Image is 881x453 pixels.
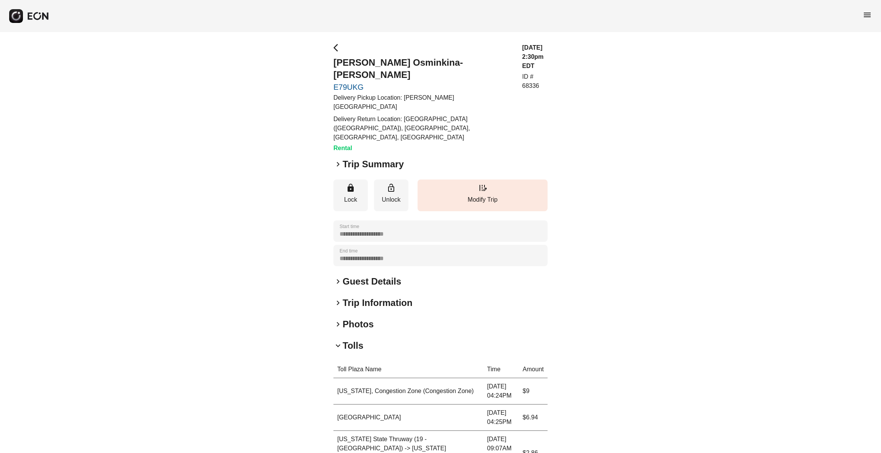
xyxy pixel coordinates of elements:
h2: [PERSON_NAME] Osminkina-[PERSON_NAME] [333,57,513,81]
h2: Tolls [343,340,363,352]
p: ID # 68336 [522,72,548,91]
button: Lock [333,180,368,211]
p: Unlock [378,195,405,204]
p: Delivery Return Location: [GEOGRAPHIC_DATA] ([GEOGRAPHIC_DATA]), [GEOGRAPHIC_DATA], [GEOGRAPHIC_D... [333,115,513,142]
p: Modify Trip [421,195,544,204]
th: Time [483,361,519,378]
td: $9 [519,378,548,404]
td: [DATE] 04:24PM [483,378,519,404]
td: [DATE] 04:25PM [483,404,519,431]
button: Unlock [374,180,408,211]
p: Lock [337,195,364,204]
h2: Trip Information [343,297,413,309]
td: $6.94 [519,404,548,431]
a: E79UKG [333,83,513,92]
h2: Trip Summary [343,158,404,170]
h2: Photos [343,318,374,330]
span: menu [863,10,872,19]
span: keyboard_arrow_down [333,341,343,350]
span: keyboard_arrow_right [333,277,343,286]
span: edit_road [478,183,487,193]
span: keyboard_arrow_right [333,320,343,329]
h3: Rental [333,144,513,153]
h2: Guest Details [343,275,401,288]
span: keyboard_arrow_right [333,160,343,169]
span: lock [346,183,355,193]
span: lock_open [387,183,396,193]
span: arrow_back_ios [333,43,343,52]
p: Delivery Pickup Location: [PERSON_NAME][GEOGRAPHIC_DATA] [333,93,513,112]
td: [US_STATE], Congestion Zone (Congestion Zone) [333,378,483,404]
button: Modify Trip [418,180,548,211]
td: [GEOGRAPHIC_DATA] [333,404,483,431]
span: keyboard_arrow_right [333,298,343,307]
th: Toll Plaza Name [333,361,483,378]
h3: [DATE] 2:30pm EDT [522,43,548,71]
th: Amount [519,361,548,378]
